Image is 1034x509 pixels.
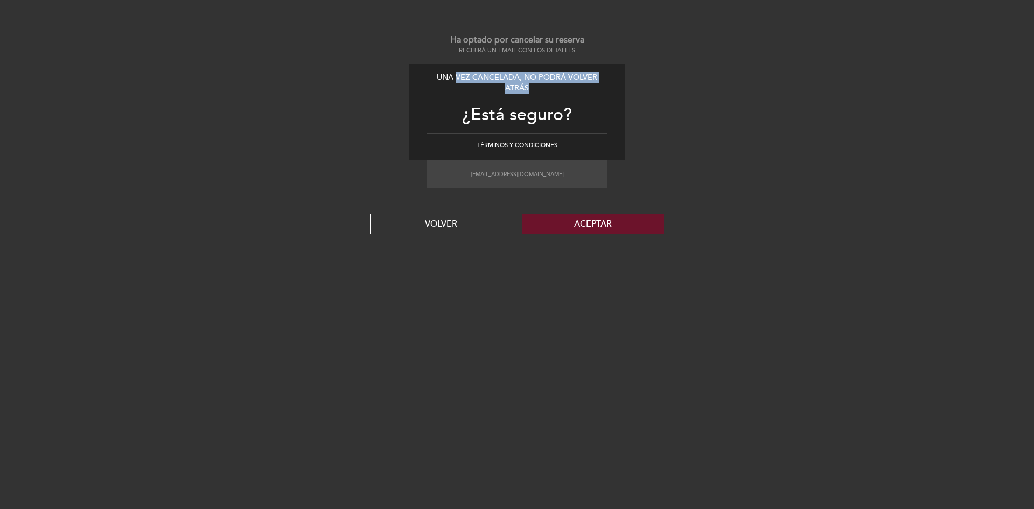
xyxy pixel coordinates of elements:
span: ¿Está seguro? [462,104,572,125]
button: Aceptar [522,214,664,234]
button: Términos y condiciones [477,141,557,150]
small: [EMAIL_ADDRESS][DOMAIN_NAME] [471,171,564,178]
button: VOLVER [370,214,512,234]
div: Una vez cancelada, no podrá volver atrás [427,72,607,94]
